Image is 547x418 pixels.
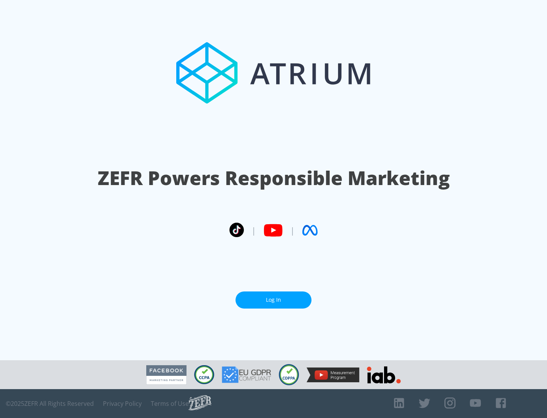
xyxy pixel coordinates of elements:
img: GDPR Compliant [222,366,271,383]
img: COPPA Compliant [279,364,299,385]
img: IAB [367,366,401,383]
span: | [251,225,256,236]
span: © 2025 ZEFR All Rights Reserved [6,400,94,407]
a: Log In [236,291,311,309]
img: YouTube Measurement Program [307,367,359,382]
img: Facebook Marketing Partner [146,365,187,385]
a: Privacy Policy [103,400,142,407]
a: Terms of Use [151,400,189,407]
img: CCPA Compliant [194,365,214,384]
span: | [290,225,295,236]
h1: ZEFR Powers Responsible Marketing [98,165,450,191]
